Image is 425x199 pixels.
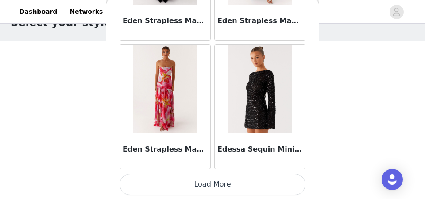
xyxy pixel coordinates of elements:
[120,174,305,195] button: Load More
[217,16,302,26] h3: Eden Strapless Maxi Dress - Opulent Blue
[123,144,208,155] h3: Eden Strapless Maxi Dress - White Pink Lilly
[392,5,401,19] div: avatar
[228,45,292,133] img: Edessa Sequin Mini Dress - Black
[64,2,108,22] a: Networks
[133,45,197,133] img: Eden Strapless Maxi Dress - White Pink Lilly
[14,2,62,22] a: Dashboard
[382,169,403,190] div: Open Intercom Messenger
[217,144,302,155] h3: Edessa Sequin Mini Dress - Black
[123,16,208,26] h3: Eden Strapless Maxi Dress - Navy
